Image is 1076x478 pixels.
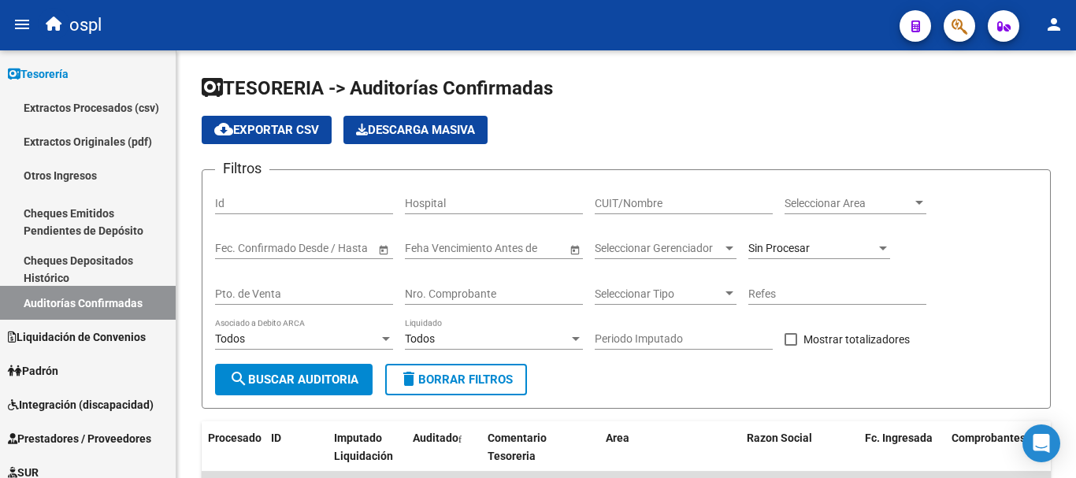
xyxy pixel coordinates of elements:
[566,241,583,258] button: Open calendar
[356,123,475,137] span: Descarga Masiva
[343,116,488,144] app-download-masive: Descarga masiva de comprobantes (adjuntos)
[214,123,319,137] span: Exportar CSV
[215,332,245,345] span: Todos
[277,242,354,255] input: End date
[334,432,393,462] span: Imputado Liquidación
[599,421,718,473] datatable-header-cell: Area
[8,430,151,447] span: Prestadores / Proveedores
[328,421,406,473] datatable-header-cell: Imputado Liquidación
[606,432,629,444] span: Area
[69,8,102,43] span: ospl
[413,432,458,444] span: Auditado
[595,242,722,255] span: Seleccionar Gerenciador
[343,116,488,144] button: Descarga Masiva
[803,330,910,349] span: Mostrar totalizadores
[595,287,722,301] span: Seleccionar Tipo
[375,241,391,258] button: Open calendar
[229,372,358,387] span: Buscar Auditoria
[747,432,812,444] span: Razon Social
[202,421,265,473] datatable-header-cell: Procesado
[208,432,262,444] span: Procesado
[748,242,810,254] span: Sin Procesar
[229,369,248,388] mat-icon: search
[406,421,481,473] datatable-header-cell: Auditado
[214,120,233,139] mat-icon: cloud_download
[1044,15,1063,34] mat-icon: person
[215,157,269,180] h3: Filtros
[8,65,69,83] span: Tesorería
[271,432,281,444] span: ID
[488,432,547,462] span: Comentario Tesoreria
[399,372,513,387] span: Borrar Filtros
[13,15,32,34] mat-icon: menu
[859,421,945,473] datatable-header-cell: Fc. Ingresada
[8,362,58,380] span: Padrón
[215,364,373,395] button: Buscar Auditoria
[8,396,154,413] span: Integración (discapacidad)
[1022,424,1060,462] div: Open Intercom Messenger
[385,364,527,395] button: Borrar Filtros
[481,421,599,473] datatable-header-cell: Comentario Tesoreria
[202,116,332,144] button: Exportar CSV
[215,242,264,255] input: Start date
[8,328,146,346] span: Liquidación de Convenios
[865,432,933,444] span: Fc. Ingresada
[265,421,328,473] datatable-header-cell: ID
[202,77,553,99] span: TESORERIA -> Auditorías Confirmadas
[399,369,418,388] mat-icon: delete
[740,421,859,473] datatable-header-cell: Razon Social
[405,332,435,345] span: Todos
[785,197,912,210] span: Seleccionar Area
